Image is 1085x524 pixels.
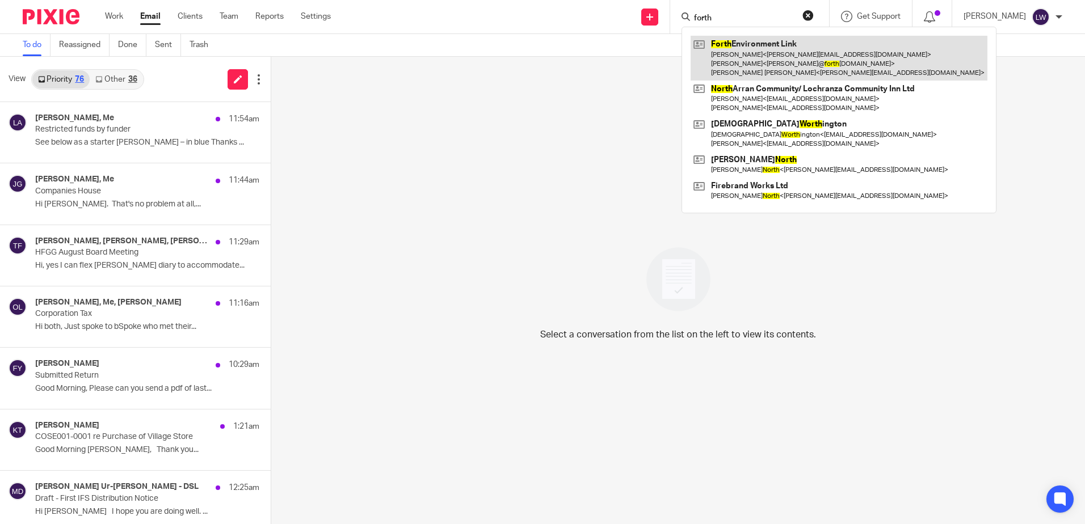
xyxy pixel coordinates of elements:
[35,261,259,271] p: Hi, yes I can flex [PERSON_NAME] diary to accommodate...
[35,322,259,332] p: Hi both, Just spoke to bSpoke who met their...
[35,200,259,209] p: Hi [PERSON_NAME]. That's no problem at all,...
[118,34,146,56] a: Done
[35,359,99,369] h4: [PERSON_NAME]
[35,371,215,381] p: Submitted Return
[35,384,259,394] p: Good Morning, Please can you send a pdf of last...
[1032,8,1050,26] img: svg%3E
[35,298,182,307] h4: [PERSON_NAME], Me, [PERSON_NAME]
[9,73,26,85] span: View
[229,359,259,370] p: 10:29am
[229,113,259,125] p: 11:54am
[964,11,1026,22] p: [PERSON_NAME]
[9,236,27,255] img: svg%3E
[639,240,718,319] img: image
[105,11,123,22] a: Work
[23,9,79,24] img: Pixie
[35,175,114,184] h4: [PERSON_NAME], Me
[857,12,901,20] span: Get Support
[35,494,215,504] p: Draft - First IFS Distribution Notice
[35,482,199,492] h4: [PERSON_NAME] Ur-[PERSON_NAME] - DSL
[90,70,142,88] a: Other36
[9,298,27,316] img: svg%3E
[35,309,215,319] p: Corporation Tax
[229,482,259,493] p: 12:25am
[128,75,137,83] div: 36
[9,421,27,439] img: svg%3E
[301,11,331,22] a: Settings
[220,11,238,22] a: Team
[540,328,816,341] p: Select a conversation from the list on the left to view its contents.
[9,482,27,500] img: svg%3E
[35,421,99,430] h4: [PERSON_NAME]
[35,138,259,147] p: See below as a starter [PERSON_NAME] – in blue Thanks ...
[9,175,27,193] img: svg%3E
[229,236,259,248] p: 11:29am
[802,10,814,21] button: Clear
[32,70,90,88] a: Priority76
[9,113,27,132] img: svg%3E
[255,11,284,22] a: Reports
[140,11,161,22] a: Email
[35,248,215,257] p: HFGG August Board Meeting
[35,432,215,442] p: COSE001-0001 re Purchase of Village Store
[229,298,259,309] p: 11:16am
[693,14,795,24] input: Search
[35,187,215,196] p: Companies House
[35,507,259,517] p: Hi [PERSON_NAME] I hope you are doing well. ...
[35,113,114,123] h4: [PERSON_NAME], Me
[155,34,181,56] a: Sent
[9,359,27,377] img: svg%3E
[35,125,215,134] p: Restricted funds by funder
[233,421,259,432] p: 1:21am
[23,34,51,56] a: To do
[190,34,217,56] a: Trash
[59,34,110,56] a: Reassigned
[178,11,203,22] a: Clients
[35,236,210,246] h4: [PERSON_NAME], [PERSON_NAME], [PERSON_NAME], [PERSON_NAME], Me
[229,175,259,186] p: 11:44am
[35,445,259,455] p: Good Morning [PERSON_NAME], Thank you...
[75,75,84,83] div: 76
